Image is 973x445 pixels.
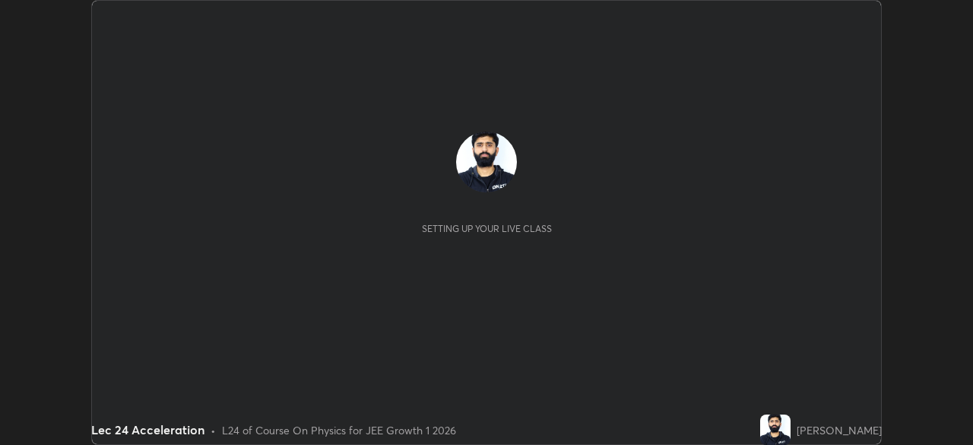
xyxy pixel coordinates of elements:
[222,422,456,438] div: L24 of Course On Physics for JEE Growth 1 2026
[797,422,882,438] div: [PERSON_NAME]
[91,421,204,439] div: Lec 24 Acceleration
[211,422,216,438] div: •
[422,223,552,234] div: Setting up your live class
[760,415,791,445] img: 2349b454c6bd44f8ab76db58f7b727f7.jpg
[456,132,517,192] img: 2349b454c6bd44f8ab76db58f7b727f7.jpg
